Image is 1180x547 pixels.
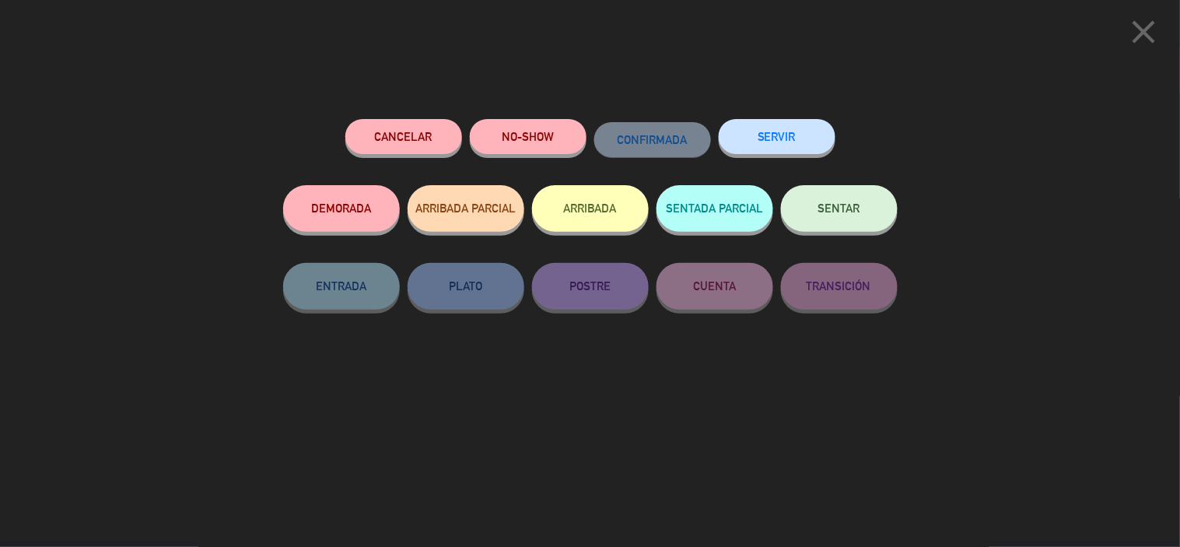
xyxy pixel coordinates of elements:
[657,185,773,232] button: SENTADA PARCIAL
[594,122,711,157] button: CONFIRMADA
[781,185,898,232] button: SENTAR
[283,185,400,232] button: DEMORADA
[408,185,524,232] button: ARRIBADA PARCIAL
[408,263,524,310] button: PLATO
[818,202,860,215] span: SENTAR
[345,119,462,154] button: Cancelar
[470,119,586,154] button: NO-SHOW
[781,263,898,310] button: TRANSICIÓN
[657,263,773,310] button: CUENTA
[1125,12,1164,51] i: close
[1120,12,1168,58] button: close
[283,263,400,310] button: ENTRADA
[532,263,649,310] button: POSTRE
[532,185,649,232] button: ARRIBADA
[618,133,688,146] span: CONFIRMADA
[415,202,516,215] span: ARRIBADA PARCIAL
[719,119,835,154] button: SERVIR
